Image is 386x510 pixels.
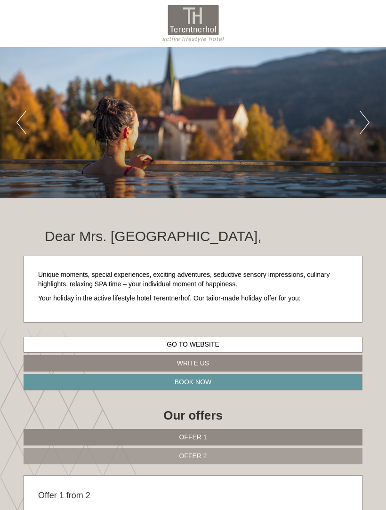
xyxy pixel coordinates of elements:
p: Your holiday in the active lifestyle hotel Terentnerhof. Our tailor-made holiday offer for you: [38,294,348,303]
div: Our offers [24,407,362,424]
p: Unique moments, special experiences, exciting adventures, seductive sensory impressions, culinary... [38,270,348,289]
span: Offer 1 from 2 [38,491,90,500]
button: Previous [16,111,26,134]
a: Go to website [24,337,362,353]
span: Offer 1 [179,433,207,441]
span: Offer 2 [179,452,207,460]
h1: Dear Mrs. [GEOGRAPHIC_DATA], [45,228,262,244]
a: Book now [24,374,362,390]
a: Write us [24,355,362,372]
button: Next [360,111,370,134]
